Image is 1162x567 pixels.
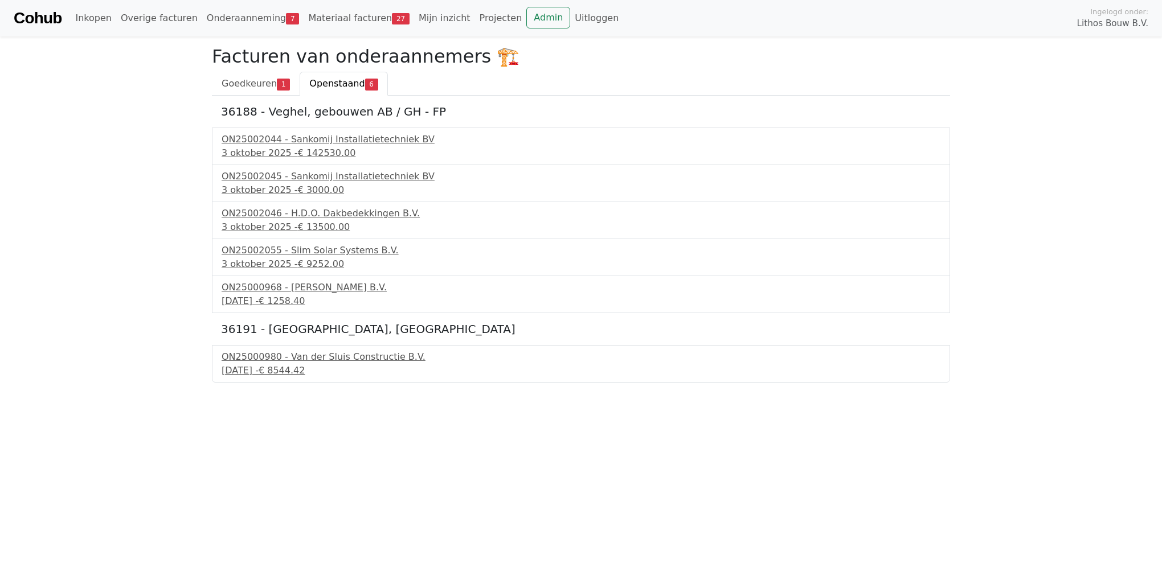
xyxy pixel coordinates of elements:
span: Lithos Bouw B.V. [1077,17,1148,30]
a: Cohub [14,5,62,32]
a: Onderaanneming7 [202,7,304,30]
a: ON25002046 - H.D.O. Dakbedekkingen B.V.3 oktober 2025 -€ 13500.00 [222,207,940,234]
div: ON25002046 - H.D.O. Dakbedekkingen B.V. [222,207,940,220]
span: € 13500.00 [298,221,350,232]
h5: 36188 - Veghel, gebouwen AB / GH - FP [221,105,941,118]
div: [DATE] - [222,294,940,308]
span: € 9252.00 [298,258,344,269]
span: Ingelogd onder: [1090,6,1148,17]
span: Goedkeuren [222,78,277,89]
div: ON25002045 - Sankomij Installatietechniek BV [222,170,940,183]
a: ON25000968 - [PERSON_NAME] B.V.[DATE] -€ 1258.40 [222,281,940,308]
a: Openstaand6 [300,72,387,96]
a: Goedkeuren1 [212,72,300,96]
a: Mijn inzicht [414,7,475,30]
div: ON25002044 - Sankomij Installatietechniek BV [222,133,940,146]
div: ON25002055 - Slim Solar Systems B.V. [222,244,940,257]
a: Inkopen [71,7,116,30]
span: Openstaand [309,78,365,89]
span: € 142530.00 [298,147,356,158]
span: 6 [365,79,378,90]
div: 3 oktober 2025 - [222,220,940,234]
span: 7 [286,13,299,24]
a: Uitloggen [570,7,623,30]
a: Projecten [475,7,527,30]
div: ON25000968 - [PERSON_NAME] B.V. [222,281,940,294]
div: ON25000980 - Van der Sluis Constructie B.V. [222,350,940,364]
a: Materiaal facturen27 [304,7,414,30]
span: 27 [392,13,410,24]
div: [DATE] - [222,364,940,377]
div: 3 oktober 2025 - [222,257,940,271]
h2: Facturen van onderaannemers 🏗️ [212,46,950,67]
span: 1 [277,79,290,90]
div: 3 oktober 2025 - [222,183,940,197]
div: 3 oktober 2025 - [222,146,940,160]
a: ON25002055 - Slim Solar Systems B.V.3 oktober 2025 -€ 9252.00 [222,244,940,271]
h5: 36191 - [GEOGRAPHIC_DATA], [GEOGRAPHIC_DATA] [221,322,941,336]
span: € 8544.42 [259,365,305,376]
span: € 3000.00 [298,184,344,195]
a: ON25000980 - Van der Sluis Constructie B.V.[DATE] -€ 8544.42 [222,350,940,377]
a: Admin [526,7,570,28]
a: ON25002044 - Sankomij Installatietechniek BV3 oktober 2025 -€ 142530.00 [222,133,940,160]
a: Overige facturen [116,7,202,30]
span: € 1258.40 [259,295,305,306]
a: ON25002045 - Sankomij Installatietechniek BV3 oktober 2025 -€ 3000.00 [222,170,940,197]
